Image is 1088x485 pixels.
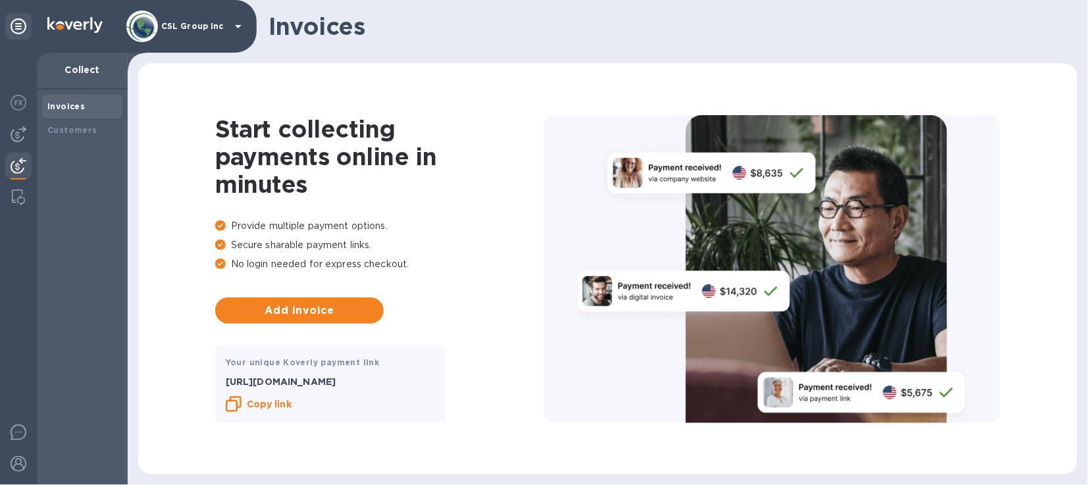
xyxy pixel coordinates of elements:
p: Provide multiple payment options. [215,219,544,233]
img: Logo [47,17,103,33]
b: Copy link [247,399,292,409]
p: Collect [47,63,117,76]
b: Customers [47,125,97,135]
span: Add invoice [226,303,373,319]
h1: Invoices [269,13,1067,40]
div: Unpin categories [5,13,32,39]
b: Your unique Koverly payment link [226,357,380,367]
p: No login needed for express checkout. [215,257,544,271]
b: Invoices [47,101,85,111]
p: [URL][DOMAIN_NAME] [226,375,435,388]
button: Add invoice [215,297,384,324]
p: CSL Group Inc [161,22,227,31]
img: Foreign exchange [11,95,26,111]
p: Secure sharable payment links. [215,238,544,252]
h1: Start collecting payments online in minutes [215,115,544,198]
